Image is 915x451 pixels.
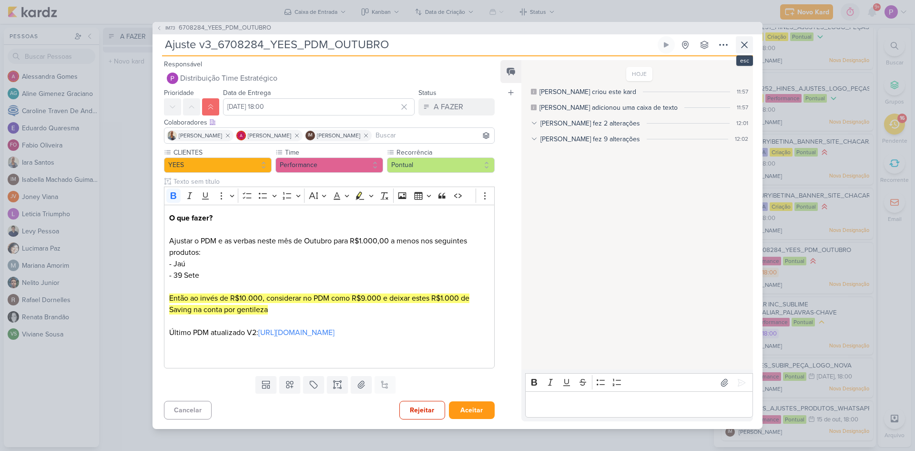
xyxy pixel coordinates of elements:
[180,73,277,84] span: Distribuição Time Estratégico
[164,401,212,420] button: Cancelar
[167,73,178,84] img: Distribuição Time Estratégico
[525,373,753,392] div: Editor toolbar
[284,147,383,157] label: Time
[236,131,246,140] img: Alessandra Gomes
[418,89,437,97] label: Status
[164,24,177,31] span: IM73
[173,147,272,157] label: CLIENTES
[531,105,537,110] div: Este log é visível à todos no kard
[164,205,495,368] div: Editor editing area: main
[737,103,748,112] div: 11:57
[223,89,271,97] label: Data de Entrega
[156,23,271,33] button: IM73 6708284_YEES_PDM_OUTUBRO
[169,327,489,338] p: Último PDM atualizado V2:
[164,117,495,127] div: Colaboradores
[169,212,489,327] p: Ajustar o PDM e as verbas neste mês de Outubro para R$1.000,00 a menos nos seguintes produtos: - ...
[223,98,415,115] input: Select a date
[275,157,383,173] button: Performance
[179,131,222,140] span: [PERSON_NAME]
[387,157,495,173] button: Pontual
[539,103,678,113] div: Caroline adicionou uma caixa de texto
[399,401,445,420] button: Rejeitar
[164,187,495,205] div: Editor toolbar
[179,23,271,33] span: 6708284_YEES_PDM_OUTUBRO
[164,89,194,97] label: Prioridade
[172,177,495,187] input: Texto sem título
[735,135,748,143] div: 12:02
[374,130,492,141] input: Buscar
[164,70,495,87] button: Distribuição Time Estratégico
[248,131,291,140] span: [PERSON_NAME]
[164,60,202,68] label: Responsável
[308,133,313,138] p: IM
[539,87,636,97] div: Caroline criou este kard
[317,131,360,140] span: [PERSON_NAME]
[164,157,272,173] button: YEES
[736,55,753,66] div: esc
[162,36,656,53] input: Kard Sem Título
[305,131,315,140] div: Isabella Machado Guimarães
[662,41,670,49] div: Ligar relógio
[737,87,748,96] div: 11:57
[449,401,495,419] button: Aceitar
[531,89,537,94] div: Este log é visível à todos no kard
[525,391,753,418] div: Editor editing area: main
[396,147,495,157] label: Recorrência
[167,131,177,140] img: Iara Santos
[418,98,495,115] button: A FAZER
[258,328,335,337] a: [URL][DOMAIN_NAME]
[169,213,213,223] strong: O que fazer?
[434,101,463,113] div: A FAZER
[540,118,640,128] div: [PERSON_NAME] fez 2 alterações
[169,294,469,315] mark: Então ao invés de R$10.000, considerar no PDM como R$9.000 e deixar estes R$1.000 de Saving na co...
[540,134,640,144] div: [PERSON_NAME] fez 9 alterações
[736,119,748,127] div: 12:01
